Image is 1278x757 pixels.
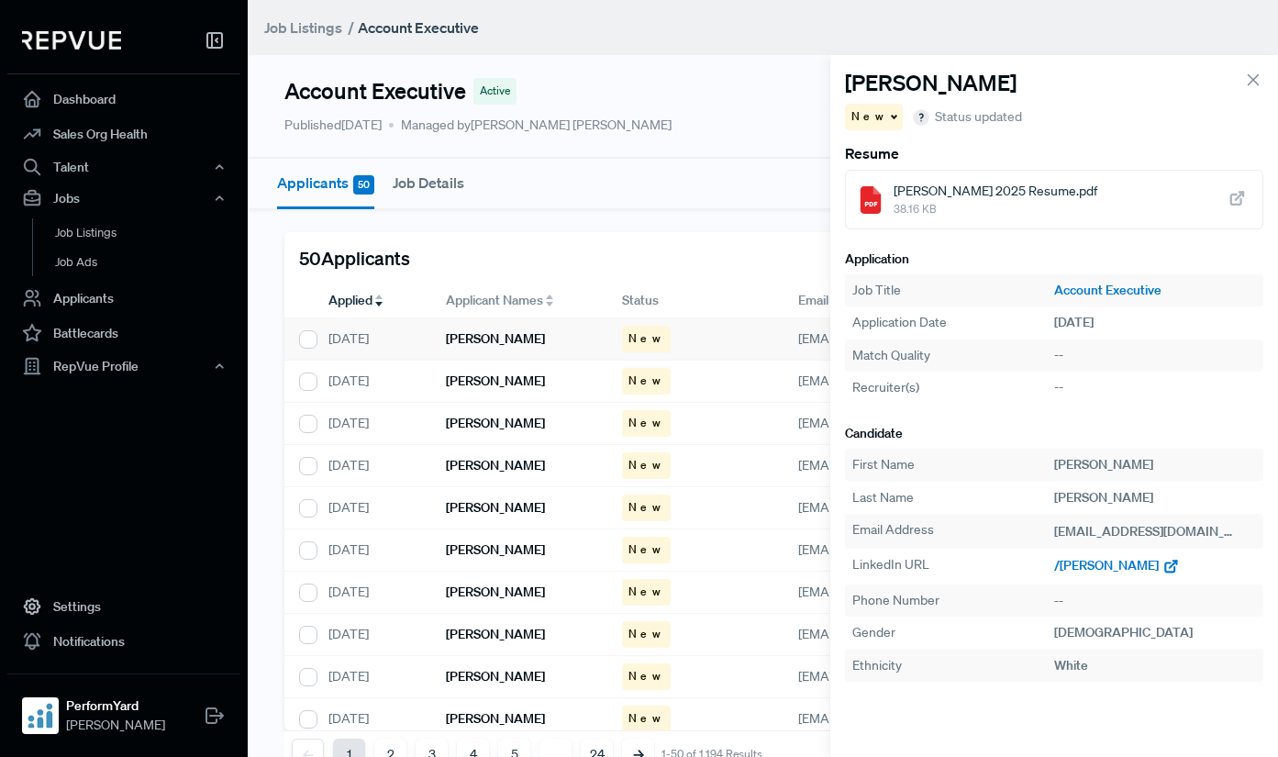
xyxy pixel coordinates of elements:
[314,445,431,487] div: [DATE]
[798,668,1008,685] span: [EMAIL_ADDRESS][DOMAIN_NAME]
[1054,488,1256,507] div: [PERSON_NAME]
[353,175,374,195] span: 50
[284,78,466,105] h4: Account Executive
[852,378,1054,397] div: Recruiter(s)
[393,159,464,206] button: Job Details
[328,291,372,310] span: Applied
[894,182,1097,201] span: [PERSON_NAME] 2025 Resume.pdf
[446,627,545,642] h6: [PERSON_NAME]
[845,170,1263,229] a: [PERSON_NAME] 2025 Resume.pdf38.16 KB
[314,318,431,361] div: [DATE]
[7,281,240,316] a: Applicants
[1054,557,1159,573] span: /[PERSON_NAME]
[851,108,887,125] span: New
[26,701,55,730] img: PerformYard
[1054,455,1256,474] div: [PERSON_NAME]
[1054,346,1256,365] div: --
[7,589,240,624] a: Settings
[798,415,1008,431] span: [EMAIL_ADDRESS][DOMAIN_NAME]
[446,331,545,347] h6: [PERSON_NAME]
[1054,656,1256,675] div: white
[798,541,1008,558] span: [EMAIL_ADDRESS][DOMAIN_NAME]
[798,584,1008,600] span: [EMAIL_ADDRESS][DOMAIN_NAME]
[299,247,410,269] h5: 50 Applicants
[1054,557,1180,573] a: /[PERSON_NAME]
[446,584,545,600] h6: [PERSON_NAME]
[314,361,431,403] div: [DATE]
[314,403,431,445] div: [DATE]
[628,330,664,347] span: New
[852,623,1054,642] div: Gender
[314,284,431,318] div: Toggle SortBy
[845,426,1263,441] h6: Candidate
[798,499,1008,516] span: [EMAIL_ADDRESS][DOMAIN_NAME]
[7,183,240,214] button: Jobs
[622,291,659,310] span: Status
[628,541,664,558] span: New
[852,591,1054,610] div: Phone Number
[628,373,664,389] span: New
[852,520,1054,542] div: Email Address
[277,159,374,209] button: Applicants
[798,291,880,310] span: Email Address
[852,555,1054,577] div: LinkedIn URL
[628,457,664,473] span: New
[446,291,543,310] span: Applicant Names
[1054,281,1256,300] a: Account Executive
[314,529,431,572] div: [DATE]
[7,674,240,742] a: PerformYardPerformYard[PERSON_NAME]
[7,151,240,183] button: Talent
[798,626,1008,642] span: [EMAIL_ADDRESS][DOMAIN_NAME]
[1054,623,1256,642] div: [DEMOGRAPHIC_DATA]
[852,488,1054,507] div: Last Name
[264,17,342,39] a: Job Listings
[389,116,672,135] span: Managed by [PERSON_NAME] [PERSON_NAME]
[628,499,664,516] span: New
[852,313,1054,332] div: Application Date
[852,346,1054,365] div: Match Quality
[628,668,664,685] span: New
[348,18,354,37] span: /
[358,18,479,37] strong: Account Executive
[1054,523,1264,540] span: [EMAIL_ADDRESS][DOMAIN_NAME]
[480,83,510,99] span: Active
[446,669,545,685] h6: [PERSON_NAME]
[32,218,265,248] a: Job Listings
[798,373,1008,389] span: [EMAIL_ADDRESS][DOMAIN_NAME]
[894,201,1097,217] span: 38.16 KB
[935,107,1022,127] span: Status updated
[628,710,664,727] span: New
[845,145,1263,162] h6: Resume
[446,500,545,516] h6: [PERSON_NAME]
[7,316,240,351] a: Battlecards
[1054,591,1256,610] div: --
[284,116,382,135] p: Published [DATE]
[446,711,545,727] h6: [PERSON_NAME]
[1054,313,1256,332] div: [DATE]
[798,330,1008,347] span: [EMAIL_ADDRESS][DOMAIN_NAME]
[314,487,431,529] div: [DATE]
[314,614,431,656] div: [DATE]
[314,698,431,740] div: [DATE]
[7,624,240,659] a: Notifications
[7,351,240,382] button: RepVue Profile
[628,415,664,431] span: New
[852,281,1054,300] div: Job Title
[628,626,664,642] span: New
[7,82,240,117] a: Dashboard
[431,284,607,318] div: Toggle SortBy
[852,455,1054,474] div: First Name
[1054,379,1063,395] span: --
[852,656,1054,675] div: Ethnicity
[66,696,165,716] strong: PerformYard
[32,248,265,277] a: Job Ads
[446,416,545,431] h6: [PERSON_NAME]
[628,584,664,600] span: New
[446,542,545,558] h6: [PERSON_NAME]
[845,251,1263,267] h6: Application
[845,70,1017,96] h4: [PERSON_NAME]
[314,656,431,698] div: [DATE]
